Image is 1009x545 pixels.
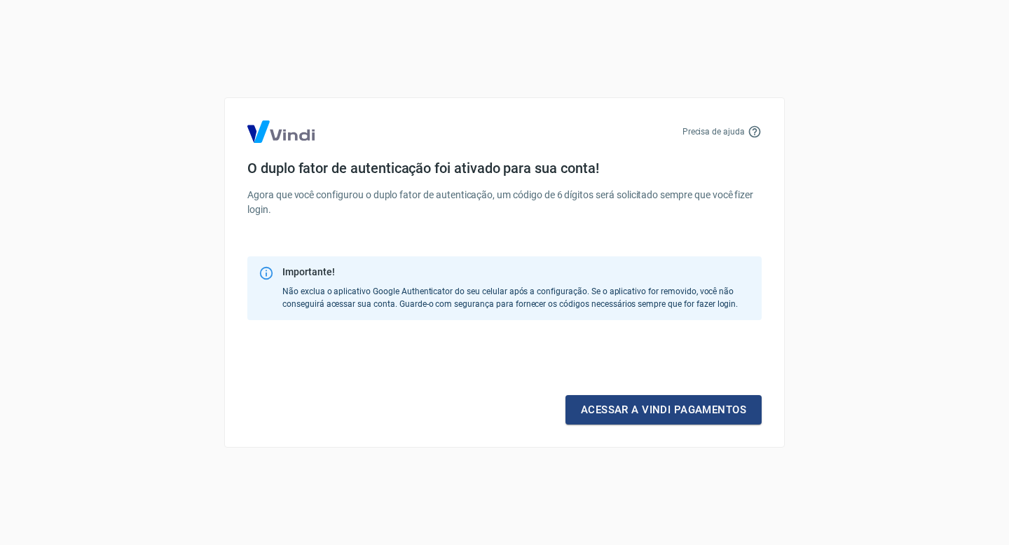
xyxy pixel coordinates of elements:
h4: O duplo fator de autenticação foi ativado para sua conta! [247,160,762,177]
p: Agora que você configurou o duplo fator de autenticação, um código de 6 dígitos será solicitado s... [247,188,762,217]
div: Importante! [282,265,750,280]
div: Não exclua o aplicativo Google Authenticator do seu celular após a configuração. Se o aplicativo ... [282,261,750,316]
img: Logo Vind [247,120,315,143]
a: Acessar a Vindi pagamentos [565,395,762,425]
p: Precisa de ajuda [682,125,745,138]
